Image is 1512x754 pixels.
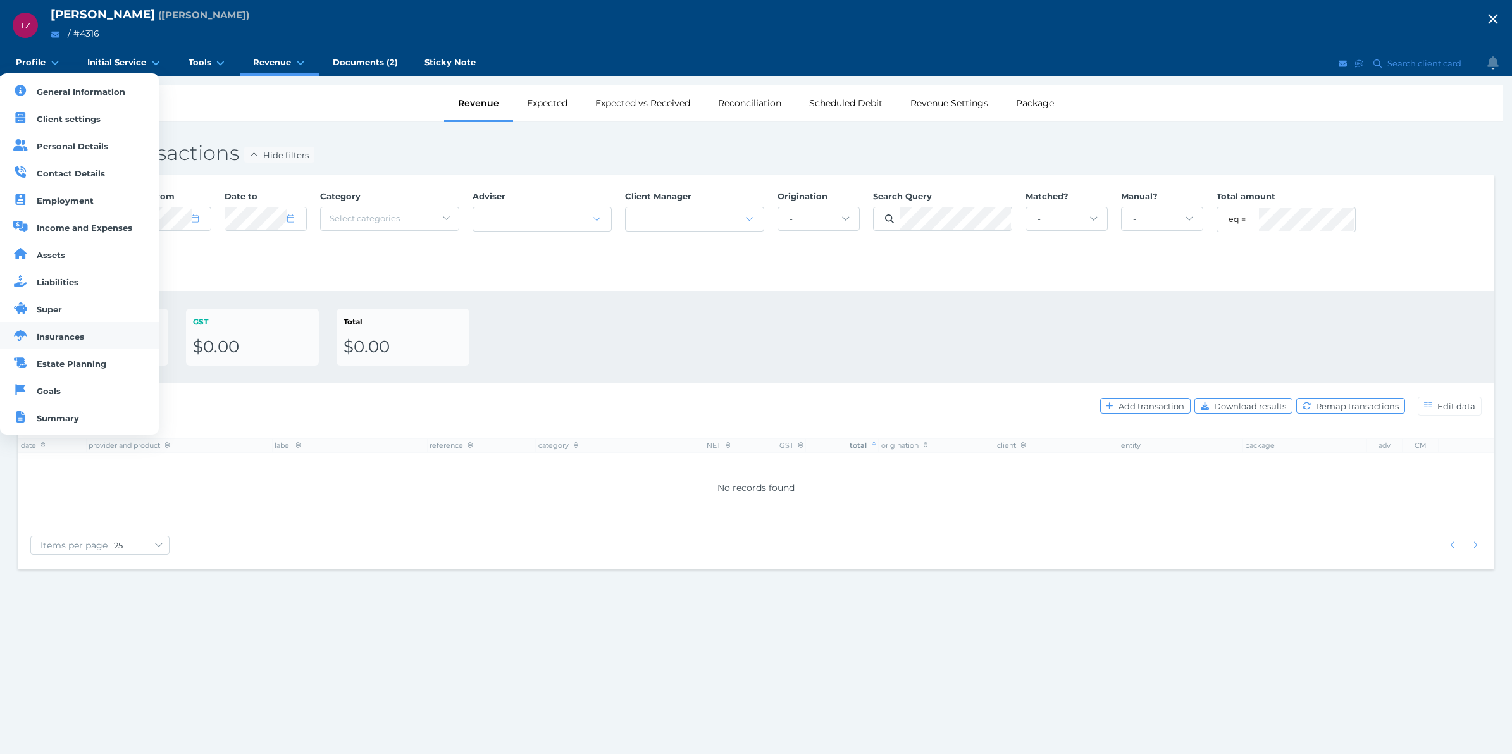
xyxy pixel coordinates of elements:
a: Documents (2) [319,51,411,76]
span: Edit data [1435,401,1481,411]
button: Hide filters [244,147,314,163]
span: client [997,441,1026,450]
span: Insurances [37,331,84,342]
span: Revenue [253,57,291,68]
span: NET [707,441,730,450]
span: Preferred name [158,9,249,21]
span: Client Manager [625,191,691,201]
select: eq = equals; neq = not equals; lt = less than; gt = greater than [1229,207,1253,232]
span: total [850,441,876,450]
span: Manual? [1121,191,1158,201]
span: Category [320,191,361,201]
span: Items per page [31,540,114,551]
span: Select categories [330,213,400,223]
button: Search client card [1368,56,1468,71]
button: Edit data [1418,397,1482,416]
span: No records found [717,482,795,493]
div: Reconciliation [704,85,795,121]
span: General Information [37,87,125,97]
div: Ting Zhou [13,13,38,38]
th: entity [1119,438,1242,452]
span: Assets [37,250,65,260]
span: Total [344,317,363,326]
span: Add transaction [1116,401,1190,411]
button: Download results [1194,398,1292,414]
span: Download results [1211,401,1292,411]
button: Email [47,27,63,42]
span: Tools [189,57,211,68]
span: date [21,441,46,450]
span: Hide filters [260,150,314,160]
span: Sticky Note [424,57,476,68]
span: Income and Expenses [37,223,132,233]
div: Revenue [444,85,513,121]
div: Scheduled Debit [795,85,896,121]
h2: Revenue Transactions [18,140,1494,166]
span: Profile [16,57,46,68]
button: Add transaction [1100,398,1191,414]
span: / # 4316 [68,28,99,39]
th: CM [1403,438,1438,452]
button: Remap transactions [1296,398,1405,414]
span: Matched? [1026,191,1069,201]
span: Total amount [1217,191,1275,201]
span: Super [37,304,62,314]
a: Profile [3,51,74,76]
span: Summary [37,413,79,423]
span: Remap transactions [1313,401,1404,411]
div: Expected [513,85,581,121]
span: origination [881,441,928,450]
span: Estate Planning [37,359,106,369]
span: Liabilities [37,277,78,287]
span: provider and product [89,441,170,450]
span: GST [193,317,208,326]
span: Documents (2) [333,57,398,68]
span: category [538,441,578,450]
span: Origination [778,191,827,201]
a: Initial Service [74,51,175,76]
button: Show previous page [1446,537,1462,553]
span: GST [779,441,803,450]
div: $0.00 [193,337,312,358]
span: Initial Service [87,57,146,68]
span: TZ [20,21,30,30]
span: Client settings [37,114,101,124]
th: adv [1366,438,1402,452]
button: SMS [1353,56,1366,71]
span: Adviser [473,191,505,201]
button: Show next page [1466,537,1482,553]
span: [PERSON_NAME] [51,7,155,22]
span: Date to [225,191,257,201]
span: Personal Details [37,141,108,151]
span: Employment [37,195,94,206]
span: label [275,441,301,450]
span: Search Query [873,191,932,201]
button: Email [1337,56,1349,71]
div: Package [1002,85,1068,121]
span: Search client card [1385,58,1467,68]
span: Contact Details [37,168,105,178]
th: package [1242,438,1366,452]
span: Goals [37,386,61,396]
a: Revenue [240,51,319,76]
div: Revenue Settings [896,85,1002,121]
div: Expected vs Received [581,85,704,121]
span: reference [430,441,473,450]
div: $0.00 [344,337,462,358]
